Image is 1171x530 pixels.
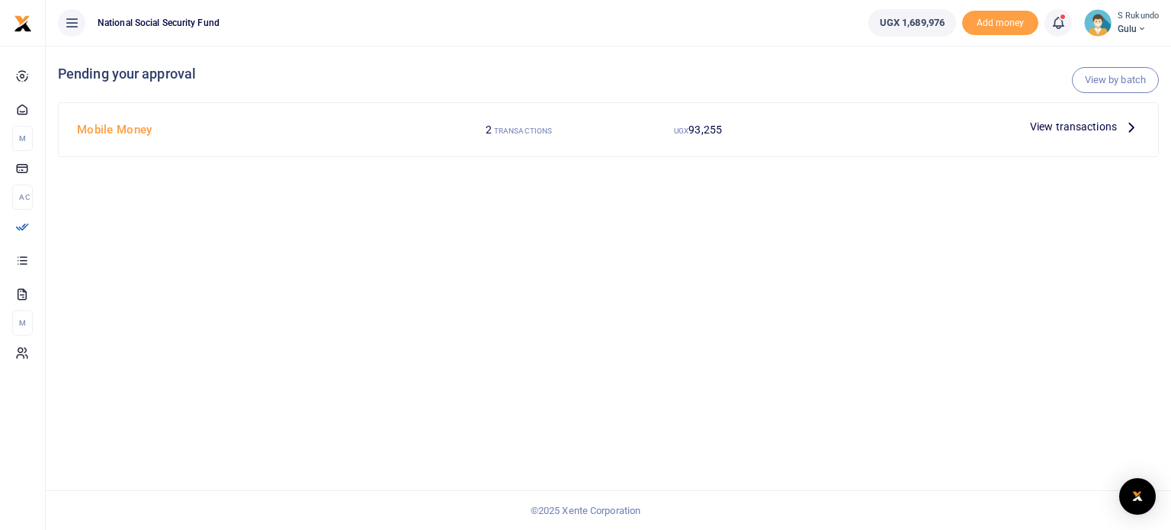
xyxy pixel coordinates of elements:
[674,127,688,135] small: UGX
[1119,478,1156,515] div: Open Intercom Messenger
[962,11,1038,36] li: Toup your wallet
[12,126,33,151] li: M
[14,17,32,28] a: logo-small logo-large logo-large
[12,310,33,336] li: M
[880,15,945,31] span: UGX 1,689,976
[12,185,33,210] li: Ac
[1030,118,1117,135] span: View transactions
[962,11,1038,36] span: Add money
[862,9,962,37] li: Wallet ballance
[1084,9,1112,37] img: profile-user
[868,9,956,37] a: UGX 1,689,976
[1084,9,1159,37] a: profile-user S Rukundo Gulu
[1118,22,1159,36] span: Gulu
[1072,67,1159,93] a: View by batch
[58,66,1159,82] h4: Pending your approval
[14,14,32,33] img: logo-small
[962,16,1038,27] a: Add money
[688,124,722,136] span: 93,255
[494,127,552,135] small: TRANSACTIONS
[1118,10,1159,23] small: S Rukundo
[91,16,226,30] span: National Social Security Fund
[77,121,423,138] h4: Mobile Money
[486,124,492,136] span: 2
